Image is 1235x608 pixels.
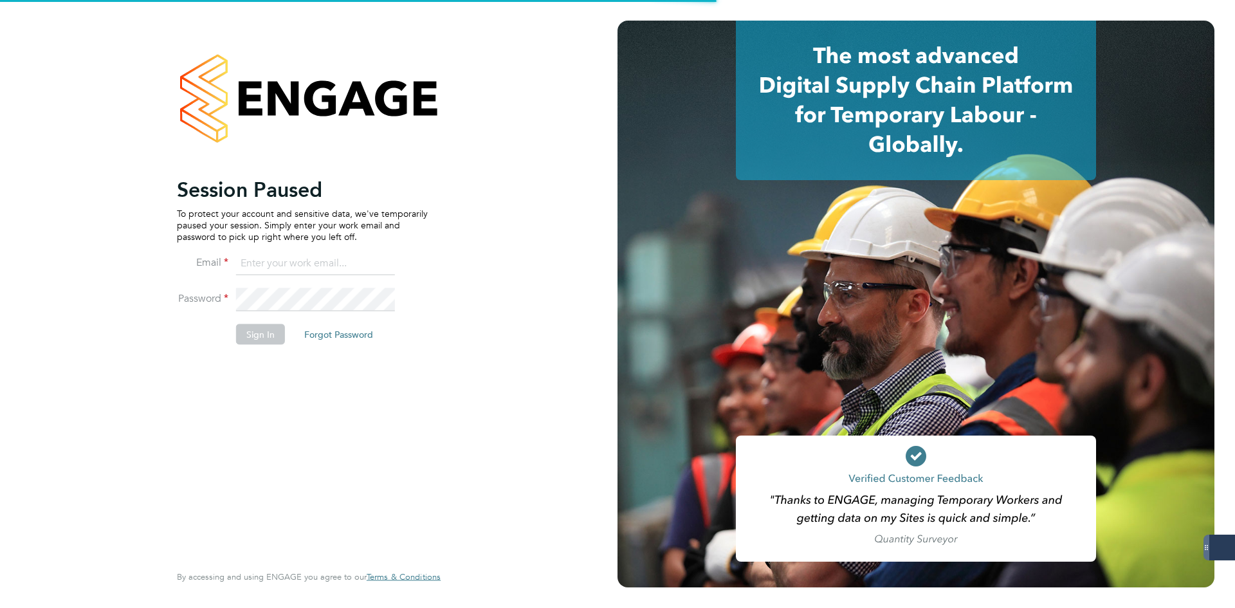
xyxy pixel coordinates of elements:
label: Email [177,255,228,269]
input: Enter your work email... [236,252,395,275]
button: Forgot Password [294,324,383,344]
a: Terms & Conditions [367,572,441,582]
label: Password [177,291,228,305]
span: Terms & Conditions [367,571,441,582]
h2: Session Paused [177,176,428,202]
span: By accessing and using ENGAGE you agree to our [177,571,441,582]
p: To protect your account and sensitive data, we've temporarily paused your session. Simply enter y... [177,207,428,243]
button: Sign In [236,324,285,344]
